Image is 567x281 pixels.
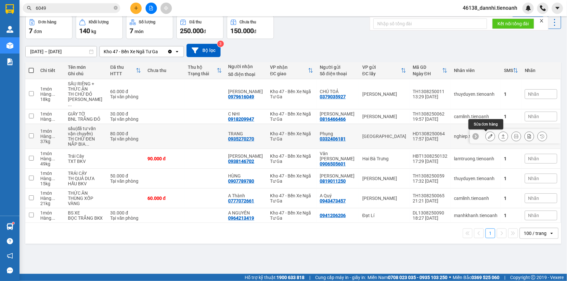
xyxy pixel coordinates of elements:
strong: 0369 525 060 [471,275,499,280]
div: Chưa thu [148,68,181,73]
div: VP nhận [270,65,308,70]
div: A Quý [320,193,356,198]
div: Đơn hàng [38,20,56,24]
th: Toggle SortBy [409,62,451,79]
div: 17:29 [DATE] [413,159,447,164]
div: 0918209947 [228,116,254,122]
img: warehouse-icon [6,42,13,49]
button: Số lượng7món [126,16,173,39]
div: HBT1308250132 [413,153,447,159]
span: Nhãn [528,213,539,218]
span: Cung cấp máy in - giấy in: [315,274,366,281]
div: 0816466466 [320,116,346,122]
span: ... [85,141,89,147]
button: plus [130,3,142,14]
div: 13:29 [DATE] [413,94,447,99]
span: SANG - 0973321421 [30,19,78,24]
div: thuyduyen.tienoanh [454,176,497,181]
div: 0943473457 [320,198,346,203]
img: warehouse-icon [6,223,13,230]
div: VP gửi [362,65,401,70]
div: 0332406181 [320,136,346,141]
div: Hàng thông thường [40,176,61,181]
div: Mã GD [413,65,442,70]
div: THÙNG XỐP VÀNG [68,196,104,206]
div: Đạt Lí [362,213,406,218]
div: 60.000 đ [148,196,181,201]
button: aim [161,3,172,14]
span: Nhãn [528,92,539,97]
div: C NHI [228,111,264,116]
span: ... [51,176,55,181]
div: 0935270270 [228,136,254,141]
div: TH1308250011 [413,89,447,94]
span: Hai Bà Trưng [4,47,97,82]
span: Kho 47 - Bến Xe Ngã Tư Ga [30,4,108,18]
input: Select a date range. [26,46,97,57]
div: Tại văn phòng [110,215,141,221]
div: 90.000 đ [148,156,181,161]
div: BNL TRẮNG ĐỎ [68,116,104,122]
th: Toggle SortBy [359,62,409,79]
div: Kho 47 - Bến Xe Ngã Tư Ga [104,48,158,55]
div: Giao hàng [498,131,508,141]
div: A NGUYÊN [228,210,264,215]
span: 150.000 [230,27,254,35]
div: Sửa đơn hàng [485,131,495,141]
span: Nhãn [528,176,539,181]
button: 1 [485,228,495,238]
svg: open [549,231,554,236]
img: solution-icon [6,58,13,65]
div: [PERSON_NAME] [362,92,406,97]
span: search [27,6,32,10]
div: 0938146702 [228,159,254,164]
div: TH1308250065 [413,193,447,198]
strong: 0708 023 035 - 0935 103 250 [388,275,447,280]
button: Đơn hàng7đơn [25,16,72,39]
span: 46138_dannhi.tienoanh - In: [30,31,89,43]
div: SMS [504,68,513,73]
span: Miền Bắc [453,274,499,281]
div: TH CHỮ ĐEN NẮP BIA TIGER [68,136,104,147]
div: Trái Cây [68,153,104,159]
div: 19:57 [DATE] [413,116,447,122]
img: phone-icon [540,5,546,11]
span: ... [51,215,55,221]
div: [PERSON_NAME] [362,196,406,201]
div: A Thành [228,193,264,198]
th: Toggle SortBy [267,62,317,79]
div: Nhân viên [454,68,497,73]
div: Đã thu [110,65,136,70]
strong: 1900 633 818 [277,275,304,280]
span: 11:19:48 [DATE] [35,37,73,43]
div: 30.000 đ [110,111,141,116]
div: 0907789780 [228,178,254,184]
div: 0777072661 [228,198,254,203]
sup: 3 [217,41,224,47]
div: 15 kg [40,181,61,186]
div: Phụng [320,131,356,136]
div: Khối lượng [89,20,109,24]
th: Toggle SortBy [185,62,225,79]
div: 0819011250 [320,178,346,184]
span: ⚪️ [449,276,451,279]
span: close [539,18,544,23]
div: TH CHỮ ĐỎ HÌNH CÁI CÂN [68,92,104,107]
div: Hàng thông thường [40,134,61,139]
div: 21:21 [DATE] [413,198,447,203]
div: C HUYỀN [228,89,264,94]
span: file-add [149,6,153,10]
div: BÀ ÁNH [320,173,356,178]
button: caret-down [552,3,563,14]
div: Kho 47 - Bến Xe Ngã Tư Ga [270,89,314,99]
span: ... [51,92,55,97]
input: Nhập số tổng đài [373,18,487,29]
div: Kho 47 - Bến Xe Ngã Tư Ga [270,193,314,203]
span: 7 [29,27,32,35]
button: file-add [146,3,157,14]
div: 18:27 [DATE] [413,215,447,221]
span: notification [7,253,13,259]
th: Toggle SortBy [501,62,522,79]
div: nghiep.tienoanh [454,134,497,139]
span: 46138_dannhi.tienoanh [457,4,522,12]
